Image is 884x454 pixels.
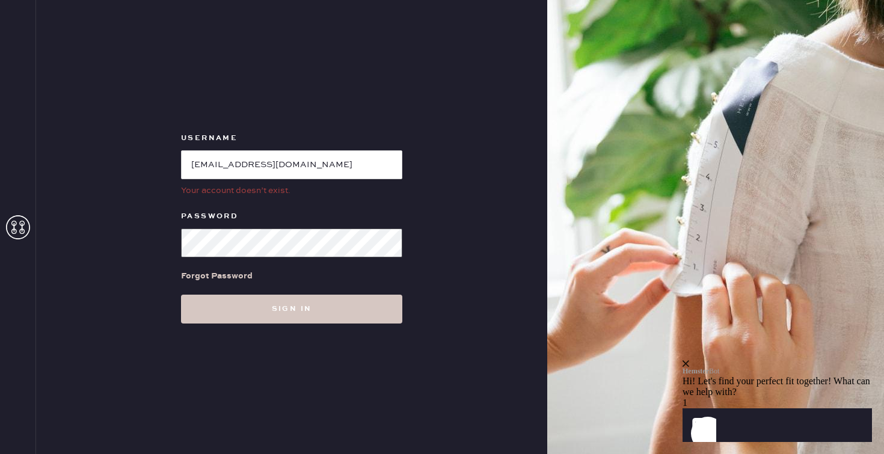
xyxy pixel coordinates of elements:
input: e.g. john@doe.com [181,150,402,179]
label: Password [181,209,402,224]
a: Forgot Password [181,257,253,295]
div: Your account doesn’t exist. [181,184,402,197]
div: Forgot Password [181,269,253,283]
label: Username [181,131,402,146]
button: Sign in [181,295,402,324]
iframe: Front Chat [683,287,881,452]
